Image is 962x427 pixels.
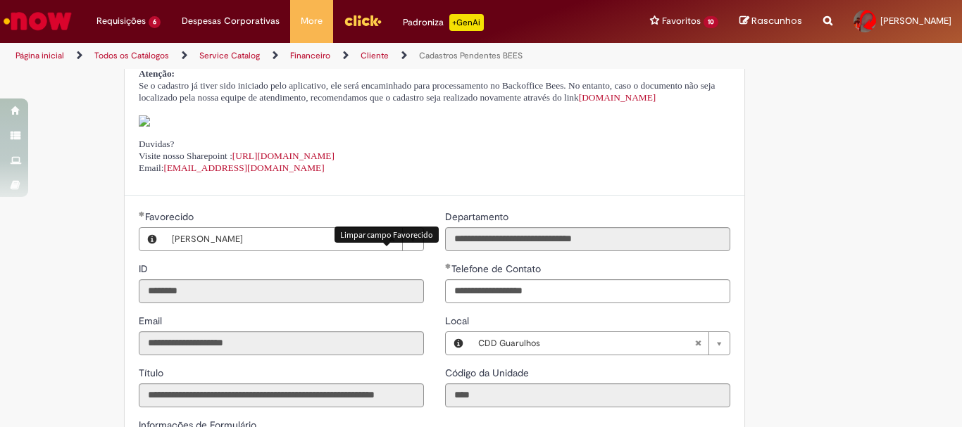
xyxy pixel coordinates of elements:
span: Somente leitura - Departamento [445,210,511,223]
span: Requisições [96,14,146,28]
input: Telefone de Contato [445,279,730,303]
span: Somente leitura - Email [139,314,165,327]
a: [URL][DOMAIN_NAME] [232,151,335,161]
a: Cadastros Pendentes BEES [419,50,523,61]
label: Somente leitura - Email [139,314,165,328]
button: Favorecido, Visualizar este registro Zenivaldo Andrade Pereira [139,228,165,250]
span: 10 [704,16,718,28]
span: Duvidas? Visite nosso Sharepoint : [139,139,335,161]
span: Somente leitura - Código da Unidade [445,367,532,379]
span: Email: [139,162,325,173]
a: Rascunhos [739,15,802,28]
label: Somente leitura - Título [139,366,166,380]
button: Local, Visualizar este registro CDD Guarulhos [446,332,471,355]
span: [PERSON_NAME] [880,15,951,27]
a: [EMAIL_ADDRESS][DOMAIN_NAME] [164,162,325,173]
span: 6 [149,16,161,28]
span: More [301,14,323,28]
span: Se o cadastro já tiver sido iniciado pelo aplicativo, ele será encaminhado para processamento no ... [139,80,715,103]
abbr: Limpar campo Local [687,332,708,355]
span: Obrigatório Preenchido [139,211,145,217]
a: Página inicial [15,50,64,61]
a: Cliente [361,50,389,61]
img: click_logo_yellow_360x200.png [344,10,382,31]
span: Atenção: [139,68,175,79]
span: Local [445,314,472,327]
span: Necessários - Favorecido [145,210,196,223]
label: Somente leitura - Departamento [445,210,511,224]
label: Somente leitura - ID [139,262,151,276]
input: Email [139,331,424,355]
a: Todos os Catálogos [94,50,169,61]
span: Favoritos [662,14,701,28]
span: Rascunhos [751,14,802,27]
a: CDD GuarulhosLimpar campo Local [471,332,730,355]
span: [PERSON_NAME] [172,228,388,250]
span: Somente leitura - ID [139,262,151,275]
span: Despesas Corporativas [182,14,280,28]
span: Telefone de Contato [451,262,544,275]
a: Limpar campo Favorecido [165,228,423,250]
ul: Trilhas de página [11,43,631,69]
label: Somente leitura - Código da Unidade [445,366,532,380]
img: sys_attachment.do [139,115,150,127]
span: Somente leitura - Título [139,367,166,379]
img: ServiceNow [1,7,74,35]
div: Padroniza [403,14,484,31]
input: Departamento [445,227,730,251]
span: CDD Guarulhos [478,332,694,355]
input: Código da Unidade [445,383,730,407]
a: [DOMAIN_NAME] [579,92,656,103]
a: Service Catalog [199,50,260,61]
input: Título [139,383,424,407]
input: ID [139,279,424,303]
p: +GenAi [449,14,484,31]
span: Obrigatório Preenchido [445,263,451,269]
a: Financeiro [290,50,330,61]
div: Limpar campo Favorecido [335,227,439,243]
